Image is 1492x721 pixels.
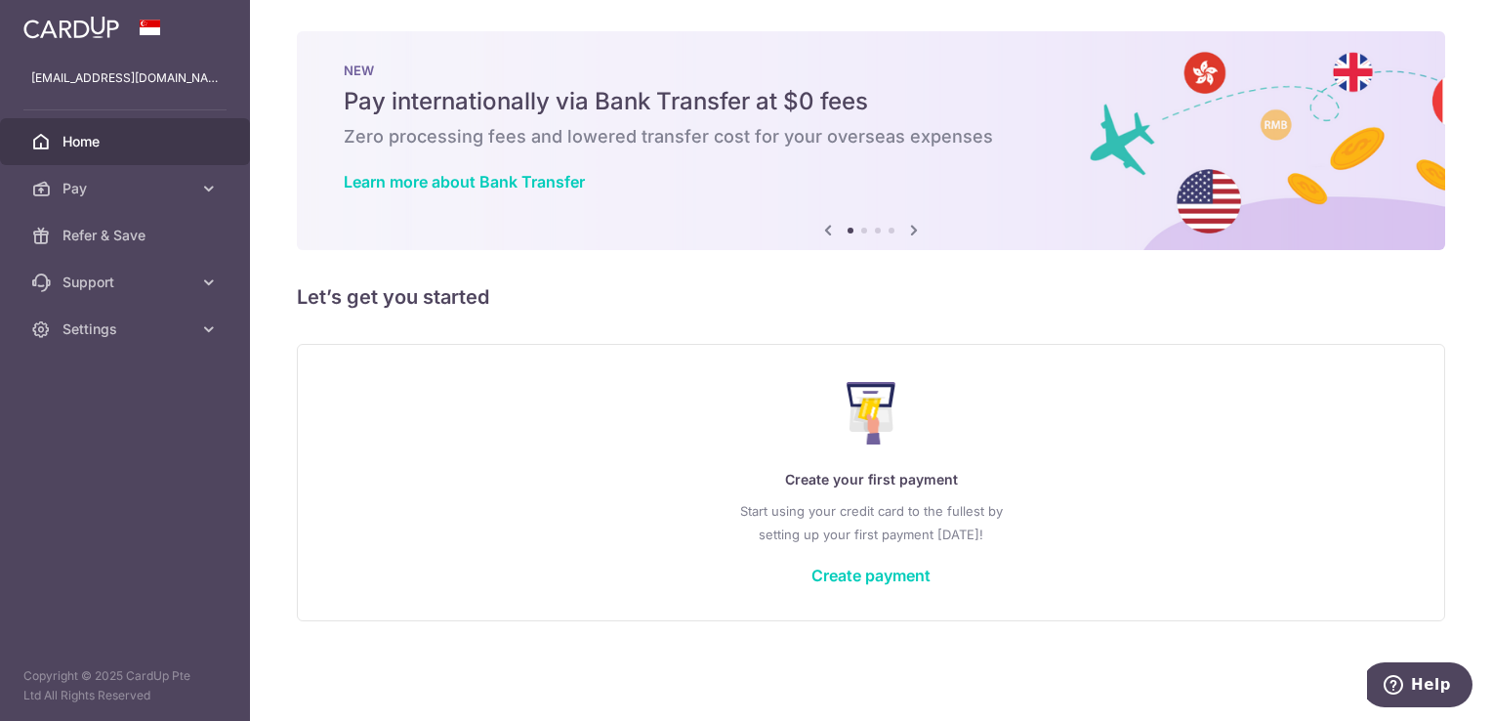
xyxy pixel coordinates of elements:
[344,172,585,191] a: Learn more about Bank Transfer
[62,179,191,198] span: Pay
[337,468,1405,491] p: Create your first payment
[811,566,931,585] a: Create payment
[62,132,191,151] span: Home
[31,68,219,88] p: [EMAIL_ADDRESS][DOMAIN_NAME]
[344,63,1398,78] p: NEW
[344,86,1398,117] h5: Pay internationally via Bank Transfer at $0 fees
[62,273,191,292] span: Support
[62,226,191,245] span: Refer & Save
[297,31,1445,250] img: Bank transfer banner
[337,499,1405,546] p: Start using your credit card to the fullest by setting up your first payment [DATE]!
[297,281,1445,313] h5: Let’s get you started
[344,125,1398,148] h6: Zero processing fees and lowered transfer cost for your overseas expenses
[62,319,191,339] span: Settings
[23,16,119,39] img: CardUp
[847,382,896,445] img: Make Payment
[1367,662,1472,711] iframe: Opens a widget where you can find more information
